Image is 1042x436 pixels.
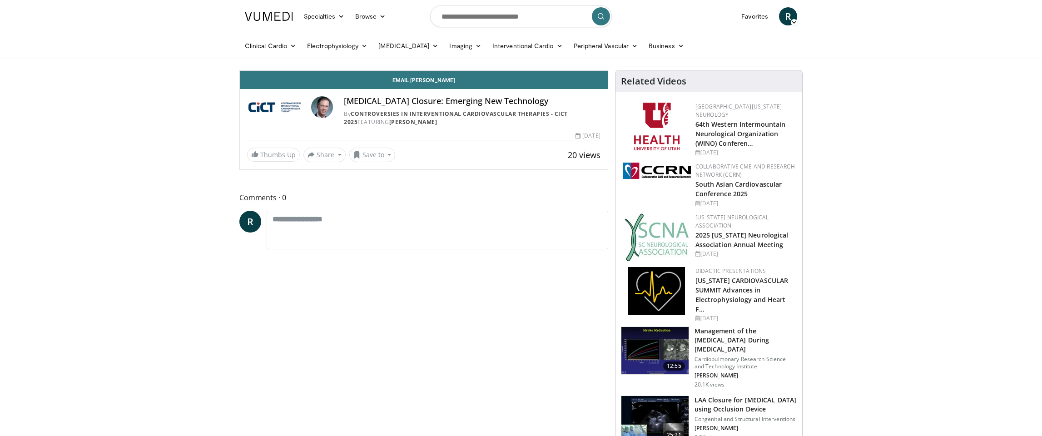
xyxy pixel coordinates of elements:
[389,118,437,126] a: [PERSON_NAME]
[444,37,487,55] a: Imaging
[344,110,600,126] div: By FEATURING
[302,37,373,55] a: Electrophysiology
[247,148,300,162] a: Thumbs Up
[344,96,600,106] h4: [MEDICAL_DATA] Closure: Emerging New Technology
[621,327,689,374] img: ASqSTwfBDudlPt2X4xMDoxOjAxMTuB36.150x105_q85_crop-smart_upscale.jpg
[695,180,782,198] a: South Asian Cardiovascular Conference 2025
[625,213,689,261] img: b123db18-9392-45ae-ad1d-42c3758a27aa.jpg.150x105_q85_autocrop_double_scale_upscale_version-0.2.jpg
[245,12,293,21] img: VuMedi Logo
[695,149,795,157] div: [DATE]
[568,37,643,55] a: Peripheral Vascular
[430,5,612,27] input: Search topics, interventions
[695,199,795,208] div: [DATE]
[247,96,308,118] img: Controversies in Interventional Cardiovascular Therapies - CICT 2025
[239,211,261,233] a: R
[373,37,444,55] a: [MEDICAL_DATA]
[695,213,769,229] a: [US_STATE] Neurological Association
[628,267,685,315] img: 1860aa7a-ba06-47e3-81a4-3dc728c2b4cf.png.150x105_q85_autocrop_double_scale_upscale_version-0.2.png
[298,7,350,25] a: Specialties
[779,7,797,25] a: R
[344,110,568,126] a: Controversies in Interventional Cardiovascular Therapies - CICT 2025
[695,276,789,313] a: [US_STATE] CARDIOVASCULAR SUMMIT Advances in Electrophysiology and Heart F…
[695,250,795,258] div: [DATE]
[487,37,568,55] a: Interventional Cardio
[695,103,782,119] a: [GEOGRAPHIC_DATA][US_STATE] Neurology
[695,314,795,322] div: [DATE]
[663,362,685,371] span: 12:55
[240,71,608,89] a: Email [PERSON_NAME]
[303,148,346,162] button: Share
[239,192,608,203] span: Comments 0
[695,231,789,249] a: 2025 [US_STATE] Neurological Association Annual Meeting
[695,120,786,148] a: 64th Western Intermountain Neurological Organization (WINO) Conferen…
[695,396,797,414] h3: LAA Closure for [MEDICAL_DATA] using Occlusion Device
[695,381,724,388] p: 20.1K views
[576,132,600,140] div: [DATE]
[695,416,797,423] p: Congenital and Structural Interventions
[695,372,797,379] p: [PERSON_NAME]
[350,7,392,25] a: Browse
[634,103,680,150] img: f6362829-b0a3-407d-a044-59546adfd345.png.150x105_q85_autocrop_double_scale_upscale_version-0.2.png
[695,267,795,275] div: Didactic Presentations
[695,327,797,354] h3: Management of the [MEDICAL_DATA] During [MEDICAL_DATA]
[623,163,691,179] img: a04ee3ba-8487-4636-b0fb-5e8d268f3737.png.150x105_q85_autocrop_double_scale_upscale_version-0.2.png
[568,149,600,160] span: 20 views
[695,163,795,178] a: Collaborative CME and Research Network (CCRN)
[621,327,797,388] a: 12:55 Management of the [MEDICAL_DATA] During [MEDICAL_DATA] Cardiopulmonary Research Science and...
[695,356,797,370] p: Cardiopulmonary Research Science and Technology Institute
[240,70,608,71] video-js: Video Player
[736,7,774,25] a: Favorites
[621,76,686,87] h4: Related Videos
[695,425,797,432] p: [PERSON_NAME]
[311,96,333,118] img: Avatar
[349,148,396,162] button: Save to
[643,37,690,55] a: Business
[239,37,302,55] a: Clinical Cardio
